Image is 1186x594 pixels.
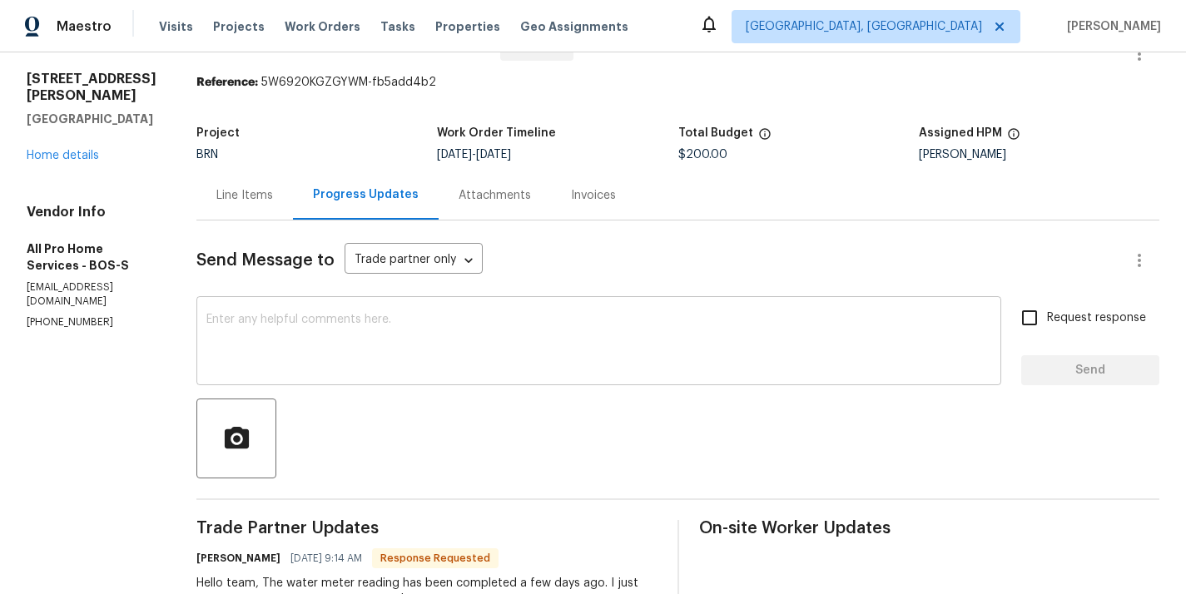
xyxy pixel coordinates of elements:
[374,550,497,567] span: Response Requested
[216,187,273,204] div: Line Items
[437,149,511,161] span: -
[476,149,511,161] span: [DATE]
[57,18,112,35] span: Maestro
[196,252,335,269] span: Send Message to
[27,240,156,274] h5: All Pro Home Services - BOS-S
[699,520,1160,537] span: On-site Worker Updates
[196,34,487,54] span: All Pro Home Services - BOS-S
[27,204,156,220] h4: Vendor Info
[437,127,556,139] h5: Work Order Timeline
[1060,18,1161,35] span: [PERSON_NAME]
[290,550,362,567] span: [DATE] 9:14 AM
[435,18,500,35] span: Properties
[27,150,99,161] a: Home details
[571,187,616,204] div: Invoices
[196,550,280,567] h6: [PERSON_NAME]
[746,18,982,35] span: [GEOGRAPHIC_DATA], [GEOGRAPHIC_DATA]
[345,247,483,275] div: Trade partner only
[196,149,218,161] span: BRN
[27,111,156,127] h5: [GEOGRAPHIC_DATA]
[159,18,193,35] span: Visits
[380,21,415,32] span: Tasks
[919,127,1002,139] h5: Assigned HPM
[1007,127,1020,149] span: The hpm assigned to this work order.
[678,149,727,161] span: $200.00
[196,74,1159,91] div: 5W6920KGZGYWM-fb5add4b2
[758,127,772,149] span: The total cost of line items that have been proposed by Opendoor. This sum includes line items th...
[196,520,658,537] span: Trade Partner Updates
[196,77,258,88] b: Reference:
[285,18,360,35] span: Work Orders
[678,127,753,139] h5: Total Budget
[313,186,419,203] div: Progress Updates
[213,18,265,35] span: Projects
[27,280,156,309] p: [EMAIL_ADDRESS][DOMAIN_NAME]
[919,149,1159,161] div: [PERSON_NAME]
[27,315,156,329] p: [PHONE_NUMBER]
[459,187,531,204] div: Attachments
[520,18,628,35] span: Geo Assignments
[196,127,240,139] h5: Project
[437,149,472,161] span: [DATE]
[1047,309,1146,327] span: Request response
[27,71,156,104] h2: [STREET_ADDRESS][PERSON_NAME]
